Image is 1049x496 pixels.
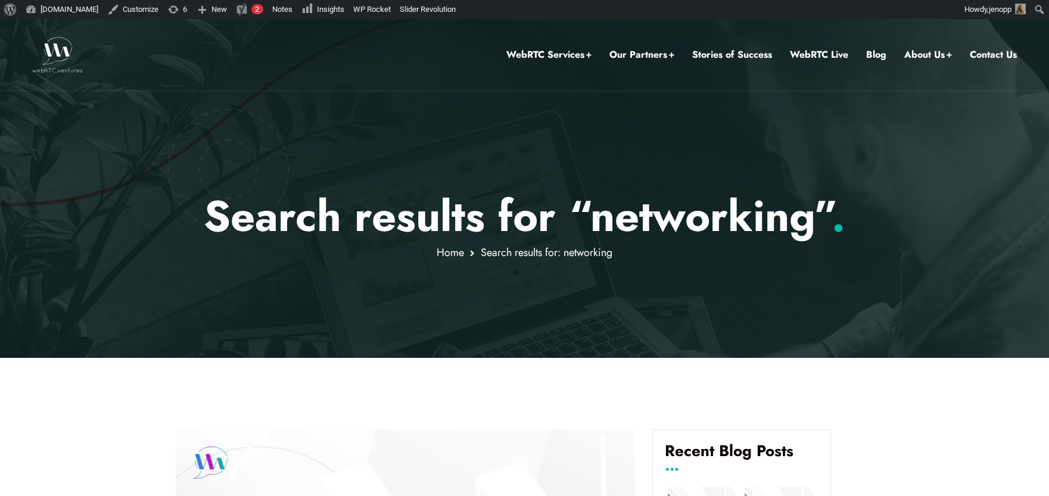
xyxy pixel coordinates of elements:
[790,47,848,63] a: WebRTC Live
[32,37,83,73] img: WebRTC.ventures
[970,47,1017,63] a: Contact Us
[400,5,456,14] span: Slider Revolution
[866,47,886,63] a: Blog
[665,442,818,469] h4: Recent Blog Posts
[506,47,592,63] a: WebRTC Services
[692,47,772,63] a: Stories of Success
[481,245,612,260] span: Search results for: networking
[437,245,464,260] a: Home
[832,185,845,247] span: .
[255,5,259,14] span: 2
[989,5,1011,14] span: jenopp
[904,47,952,63] a: About Us
[609,47,674,63] a: Our Partners
[176,191,873,242] p: Search results for “networking”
